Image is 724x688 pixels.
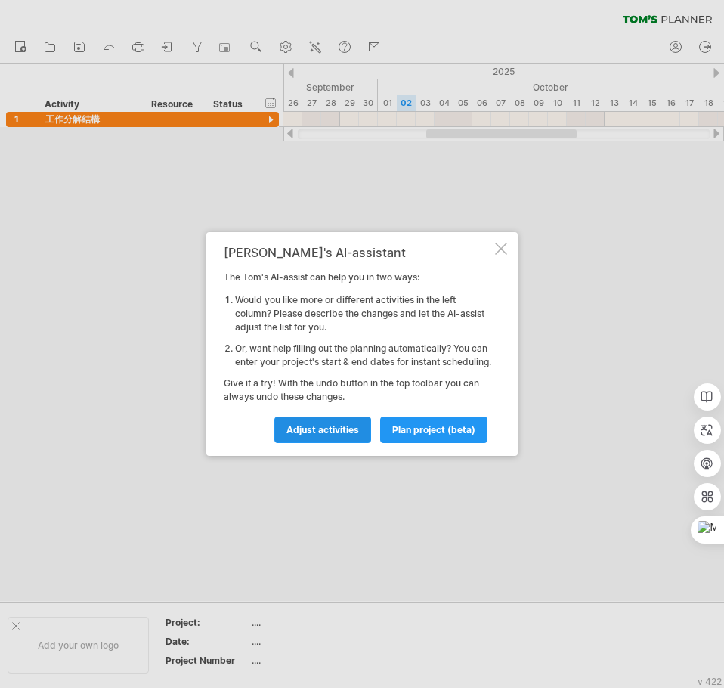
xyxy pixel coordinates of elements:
[392,424,475,435] span: plan project (beta)
[380,417,487,443] a: plan project (beta)
[235,342,492,369] li: Or, want help filling out the planning automatically? You can enter your project's start & end da...
[224,246,492,259] div: [PERSON_NAME]'s AI-assistant
[274,417,371,443] a: Adjust activities
[235,293,492,334] li: Would you like more or different activities in the left column? Please describe the changes and l...
[224,246,492,442] div: The Tom's AI-assist can help you in two ways: Give it a try! With the undo button in the top tool...
[286,424,359,435] span: Adjust activities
